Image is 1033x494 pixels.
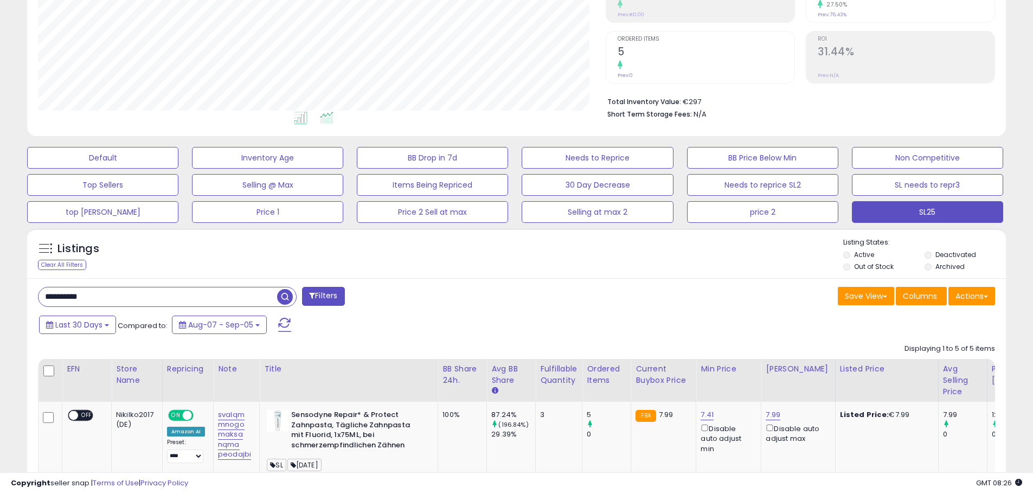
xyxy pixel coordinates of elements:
[38,260,86,270] div: Clear All Filters
[843,238,1006,248] p: Listing States:
[766,422,826,444] div: Disable auto adjust max
[540,363,578,386] div: Fulfillable Quantity
[498,420,528,429] small: (196.84%)
[587,410,631,420] div: 5
[694,109,707,119] span: N/A
[522,174,673,196] button: 30 Day Decrease
[687,147,838,169] button: BB Price Below Min
[172,316,267,334] button: Aug-07 - Sep-05
[169,411,183,420] span: ON
[522,201,673,223] button: Selling at max 2
[118,320,168,331] span: Compared to:
[852,174,1003,196] button: SL needs to repr3
[976,478,1022,488] span: 2025-10-6 08:26 GMT
[607,97,681,106] b: Total Inventory Value:
[267,459,286,471] span: SL
[218,363,255,375] div: Note
[896,287,947,305] button: Columns
[57,241,99,256] h5: Listings
[618,46,794,60] h2: 5
[442,363,482,386] div: BB Share 24h.
[701,363,756,375] div: Min Price
[854,262,894,271] label: Out of Stock
[188,319,253,330] span: Aug-07 - Sep-05
[818,36,994,42] span: ROI
[491,410,535,420] div: 87.24%
[852,147,1003,169] button: Non Competitive
[687,201,838,223] button: price 2
[587,429,631,439] div: 0
[659,409,673,420] span: 7.99
[192,147,343,169] button: Inventory Age
[766,409,780,420] a: 7.99
[766,363,830,375] div: [PERSON_NAME]
[903,291,937,301] span: Columns
[287,459,322,471] span: [DATE]
[93,478,139,488] a: Terms of Use
[116,363,158,386] div: Store Name
[935,262,965,271] label: Archived
[27,147,178,169] button: Default
[191,411,209,420] span: OFF
[540,410,574,420] div: 3
[167,363,209,375] div: Repricing
[357,174,508,196] button: Items Being Repriced
[618,36,794,42] span: Ordered Items
[78,411,95,420] span: OFF
[840,410,930,420] div: €7.99
[267,410,288,432] img: 41GNds4aZFL._SL40_.jpg
[607,94,987,107] li: €297
[140,478,188,488] a: Privacy Policy
[607,110,692,119] b: Short Term Storage Fees:
[701,422,753,454] div: Disable auto adjust min
[27,201,178,223] button: top [PERSON_NAME]
[943,429,987,439] div: 0
[701,409,714,420] a: 7.41
[618,11,644,18] small: Prev: €0.00
[852,201,1003,223] button: SL25
[491,363,531,386] div: Avg BB Share
[587,363,626,386] div: Ordered Items
[27,174,178,196] button: Top Sellers
[823,1,847,9] small: 27.50%
[687,174,838,196] button: Needs to reprice SL2
[218,409,251,460] a: svalqm mnogo maksa nqma peodajbi
[935,250,976,259] label: Deactivated
[491,386,498,396] small: Avg BB Share.
[943,363,983,397] div: Avg Selling Price
[840,409,889,420] b: Listed Price:
[192,174,343,196] button: Selling @ Max
[491,429,535,439] div: 29.39%
[818,72,839,79] small: Prev: N/A
[943,410,987,420] div: 7.99
[948,287,995,305] button: Actions
[167,427,205,437] div: Amazon AI
[302,287,344,306] button: Filters
[818,46,994,60] h2: 31.44%
[291,410,423,453] b: Sensodyne Repair* & Protect Zahnpasta, Tägliche Zahnpasta mit Fluorid, 1x75ML, bei schmerzempfind...
[67,363,107,375] div: EFN
[442,410,478,420] div: 100%
[636,363,691,386] div: Current Buybox Price
[818,11,846,18] small: Prev: 76.43%
[840,363,934,375] div: Listed Price
[357,201,508,223] button: Price 2 Sell at max
[116,410,154,429] div: Nikilko2017 (DE)
[55,319,102,330] span: Last 30 Days
[192,201,343,223] button: Price 1
[854,250,874,259] label: Active
[838,287,894,305] button: Save View
[264,363,433,375] div: Title
[522,147,673,169] button: Needs to Reprice
[904,344,995,354] div: Displaying 1 to 5 of 5 items
[636,410,656,422] small: FBA
[167,439,205,463] div: Preset:
[11,478,50,488] strong: Copyright
[618,72,633,79] small: Prev: 0
[39,316,116,334] button: Last 30 Days
[357,147,508,169] button: BB Drop in 7d
[11,478,188,489] div: seller snap | |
